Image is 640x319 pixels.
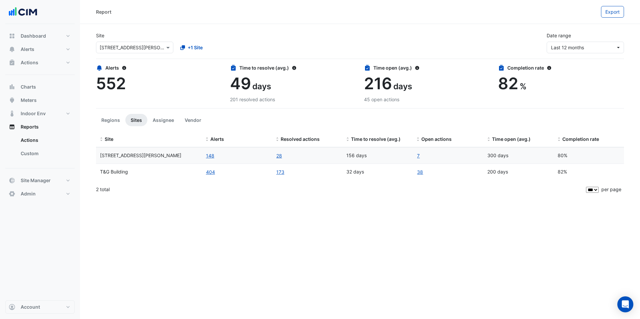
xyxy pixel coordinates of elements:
span: Time to resolve (avg.) [351,136,401,142]
div: 2 total [96,181,585,198]
div: Completion (%) = Resolved Actions / (Resolved Actions + Open Actions) [558,136,620,143]
app-icon: Actions [9,59,15,66]
span: 49 [230,74,251,93]
button: Account [5,300,75,314]
span: Alerts [21,46,34,53]
span: T&G Building [100,169,128,174]
span: Charts [21,84,36,90]
button: Site Manager [5,174,75,187]
div: Time to resolve (avg.) [230,64,356,71]
button: Meters [5,94,75,107]
app-icon: Charts [9,84,15,90]
button: Alerts [5,43,75,56]
span: Indoor Env [21,110,46,117]
span: days [393,81,412,91]
app-icon: Admin [9,190,15,197]
span: 552 [96,74,126,93]
span: Reports [21,124,39,130]
span: +1 Site [188,44,203,51]
div: 80% [558,152,620,159]
span: Meters [21,97,37,104]
span: Site [105,136,113,142]
button: Admin [5,187,75,200]
span: Export [605,9,620,15]
span: Dashboard [21,33,46,39]
app-icon: Meters [9,97,15,104]
span: Time open (avg.) [492,136,531,142]
a: Actions [15,134,75,147]
button: Reports [5,120,75,134]
span: Alerts [210,136,224,142]
div: 45 open actions [364,96,490,103]
button: +1 Site [176,42,207,53]
label: Date range [547,32,571,39]
img: Company Logo [8,5,38,19]
div: Report [96,8,111,15]
button: Sites [125,114,147,126]
a: 38 [417,168,423,176]
button: 404 [206,168,215,176]
app-icon: Dashboard [9,33,15,39]
app-icon: Site Manager [9,177,15,184]
button: Indoor Env [5,107,75,120]
a: 28 [276,152,282,159]
button: Export [601,6,624,18]
span: Resolved actions [281,136,320,142]
span: days [252,81,271,91]
button: Actions [5,56,75,69]
span: Site Manager [21,177,51,184]
button: Last 12 months [547,42,624,53]
app-icon: Reports [9,124,15,130]
button: Dashboard [5,29,75,43]
button: Regions [96,114,125,126]
button: Assignee [147,114,179,126]
app-icon: Indoor Env [9,110,15,117]
div: 32 days [346,168,409,176]
button: 148 [206,152,215,159]
div: Open Intercom Messenger [617,296,633,312]
span: 01 Aug 24 - 31 Jul 25 [551,45,584,50]
span: 82 [498,74,518,93]
span: 216 [364,74,392,93]
span: per page [601,186,621,192]
a: Custom [15,147,75,160]
span: % [520,81,527,91]
a: 7 [417,152,420,159]
span: Open actions [421,136,452,142]
label: Site [96,32,104,39]
span: 20 Martin Place [100,153,181,158]
div: 300 days [487,152,550,159]
span: Completion rate [562,136,599,142]
div: 200 days [487,168,550,176]
div: Time open (avg.) [364,64,490,71]
div: Reports [5,134,75,163]
span: Admin [21,190,36,197]
div: 82% [558,168,620,176]
span: Account [21,304,40,310]
a: 173 [276,168,285,176]
div: 201 resolved actions [230,96,356,103]
button: Charts [5,80,75,94]
app-icon: Alerts [9,46,15,53]
span: Actions [21,59,38,66]
div: 156 days [346,152,409,159]
div: Alerts [96,64,222,71]
div: Completion rate [498,64,624,71]
button: Vendor [179,114,207,126]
